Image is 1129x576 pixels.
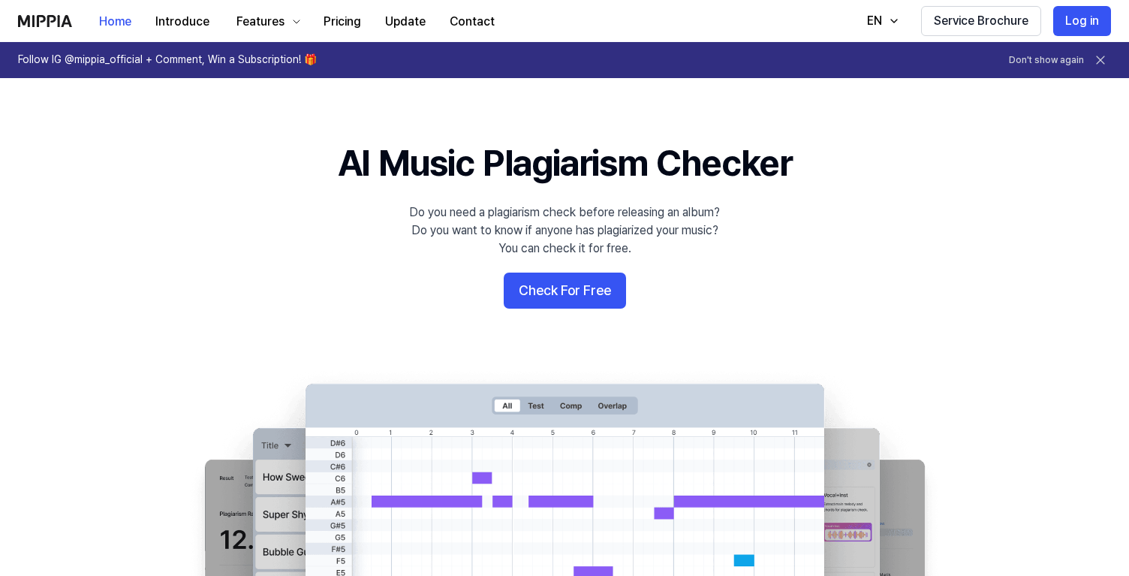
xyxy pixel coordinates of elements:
[87,1,143,42] a: Home
[338,138,792,188] h1: AI Music Plagiarism Checker
[373,1,438,42] a: Update
[87,7,143,37] button: Home
[18,53,317,68] h1: Follow IG @mippia_official + Comment, Win a Subscription! 🎁
[312,7,373,37] button: Pricing
[409,204,720,258] div: Do you need a plagiarism check before releasing an album? Do you want to know if anyone has plagi...
[852,6,909,36] button: EN
[221,7,312,37] button: Features
[1009,54,1084,67] button: Don't show again
[1053,6,1111,36] button: Log in
[504,273,626,309] button: Check For Free
[864,12,885,30] div: EN
[438,7,507,37] button: Contact
[921,6,1041,36] button: Service Brochure
[373,7,438,37] button: Update
[233,13,288,31] div: Features
[143,7,221,37] button: Introduce
[18,15,72,27] img: logo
